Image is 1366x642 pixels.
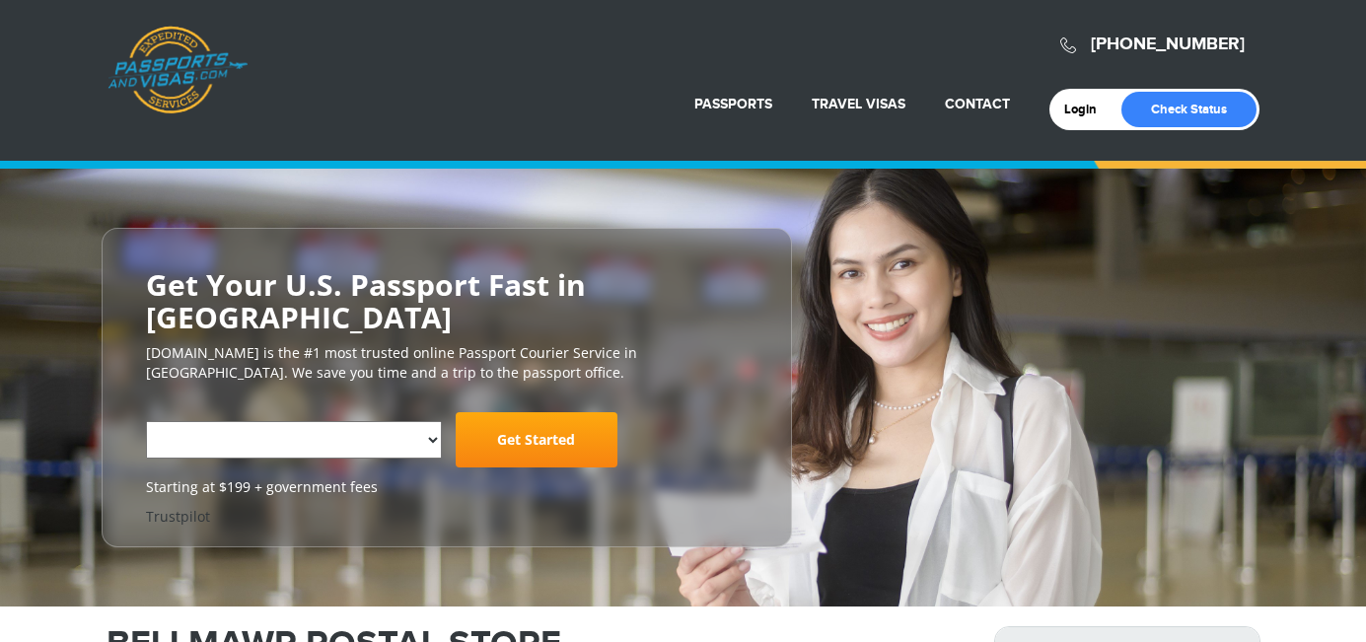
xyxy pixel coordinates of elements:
p: [DOMAIN_NAME] is the #1 most trusted online Passport Courier Service in [GEOGRAPHIC_DATA]. We sav... [146,343,748,383]
a: Get Started [456,412,617,467]
a: Contact [945,96,1010,112]
a: [PHONE_NUMBER] [1091,34,1245,55]
a: Login [1064,102,1111,117]
span: Starting at $199 + government fees [146,477,748,497]
a: Passports [694,96,772,112]
a: Passports & [DOMAIN_NAME] [108,26,248,114]
a: Check Status [1121,92,1257,127]
a: Travel Visas [812,96,905,112]
a: Trustpilot [146,507,210,526]
h2: Get Your U.S. Passport Fast in [GEOGRAPHIC_DATA] [146,268,748,333]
